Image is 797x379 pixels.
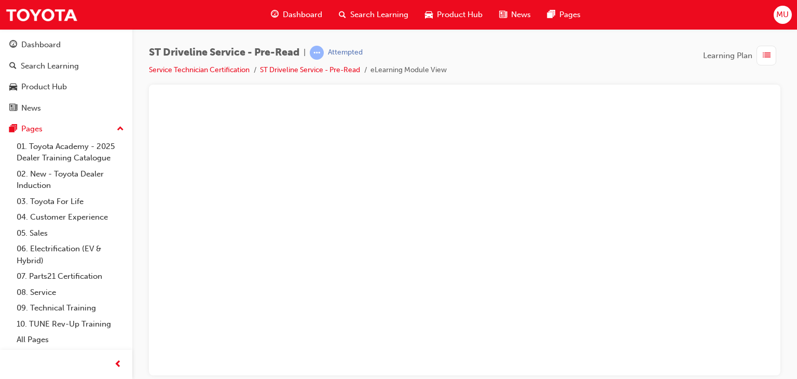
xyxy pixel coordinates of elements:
div: News [21,102,41,114]
a: ST Driveline Service - Pre-Read [260,65,360,74]
a: 08. Service [12,285,128,301]
span: search-icon [339,8,346,21]
span: | [304,47,306,59]
a: 07. Parts21 Certification [12,268,128,285]
span: MU [776,9,789,21]
a: Dashboard [4,35,128,55]
span: car-icon [9,83,17,92]
span: pages-icon [9,125,17,134]
a: News [4,99,128,118]
a: 04. Customer Experience [12,209,128,225]
a: 06. Electrification (EV & Hybrid) [12,241,128,268]
span: news-icon [499,8,507,21]
div: Dashboard [21,39,61,51]
a: guage-iconDashboard [263,4,331,25]
a: 02. New - Toyota Dealer Induction [12,166,128,194]
a: 03. Toyota For Life [12,194,128,210]
a: Product Hub [4,77,128,97]
a: 09. Technical Training [12,300,128,316]
span: car-icon [425,8,433,21]
a: car-iconProduct Hub [417,4,491,25]
span: Product Hub [437,9,483,21]
a: pages-iconPages [539,4,589,25]
span: up-icon [117,123,124,136]
a: news-iconNews [491,4,539,25]
button: Pages [4,119,128,139]
span: guage-icon [271,8,279,21]
span: news-icon [9,104,17,113]
span: Learning Plan [703,50,752,62]
a: 10. TUNE Rev-Up Training [12,316,128,332]
div: Product Hub [21,81,67,93]
span: Search Learning [350,9,408,21]
span: prev-icon [114,358,122,371]
span: ST Driveline Service - Pre-Read [149,47,299,59]
span: Pages [559,9,581,21]
div: Attempted [328,48,363,58]
span: search-icon [9,62,17,71]
span: list-icon [763,49,771,62]
a: Service Technician Certification [149,65,250,74]
span: learningRecordVerb_ATTEMPT-icon [310,46,324,60]
span: Dashboard [283,9,322,21]
div: Pages [21,123,43,135]
div: Search Learning [21,60,79,72]
button: DashboardSearch LearningProduct HubNews [4,33,128,119]
button: MU [774,6,792,24]
button: Learning Plan [703,46,780,65]
span: guage-icon [9,40,17,50]
a: search-iconSearch Learning [331,4,417,25]
a: 01. Toyota Academy - 2025 Dealer Training Catalogue [12,139,128,166]
li: eLearning Module View [370,64,447,76]
a: Search Learning [4,57,128,76]
span: News [511,9,531,21]
a: 05. Sales [12,225,128,241]
img: Trak [5,3,78,26]
a: All Pages [12,332,128,348]
span: pages-icon [547,8,555,21]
